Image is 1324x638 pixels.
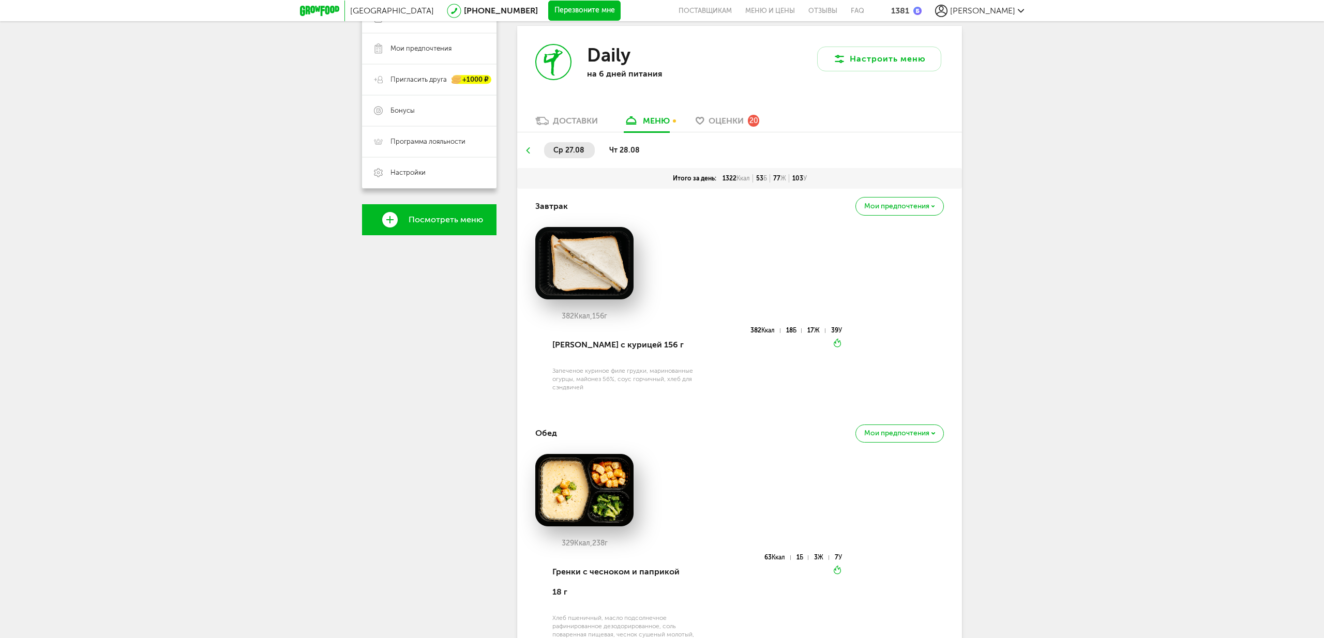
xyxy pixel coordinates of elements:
span: Б [800,554,803,561]
a: Настройки [362,157,496,188]
div: Доставки [553,116,598,126]
div: 7 [835,555,842,560]
div: 103 [789,174,810,183]
span: Бонусы [390,106,415,115]
a: Доставки [530,115,603,132]
div: Гренки с чесноком и паприкой 18 г [552,554,696,610]
div: 382 [750,328,780,333]
div: 20 [748,115,759,126]
img: bonus_b.cdccf46.png [913,7,922,15]
span: Ккал [736,175,750,182]
span: Оценки [709,116,744,126]
span: чт 28.08 [609,146,640,155]
a: Посмотреть меню [362,204,496,235]
div: 63 [764,555,790,560]
span: Ккал [772,554,785,561]
span: [PERSON_NAME] [950,6,1015,16]
span: Ккал, [574,312,592,321]
span: Мои предпочтения [864,430,929,437]
span: Б [793,327,796,334]
div: [PERSON_NAME] с курицей 156 г [552,327,696,362]
span: Ж [814,327,820,334]
a: Программа лояльности [362,126,496,157]
span: Настройки [390,168,426,177]
a: Мои предпочтения [362,33,496,64]
div: Итого за день: [670,174,719,183]
span: ср 27.08 [553,146,584,155]
div: 18 [786,328,802,333]
span: Ккал [761,327,775,334]
p: на 6 дней питания [587,69,721,79]
span: [GEOGRAPHIC_DATA] [350,6,434,16]
a: меню [619,115,675,132]
div: 1381 [891,6,909,16]
div: 77 [770,174,789,183]
a: [PHONE_NUMBER] [464,6,538,16]
span: У [803,175,807,182]
a: Пригласить друга +1000 ₽ [362,64,496,95]
div: Запеченое куриное филе грудки, маринованные огурцы, майонез 56%, соус горчичный, хлеб для сэндвичей [552,367,696,391]
div: меню [643,116,670,126]
div: 3 [814,555,829,560]
span: У [838,327,842,334]
div: 1 [796,555,808,560]
div: 39 [831,328,842,333]
span: г [604,312,607,321]
button: Настроить меню [817,47,941,71]
h4: Обед [535,423,557,443]
div: 1322 [719,174,753,183]
span: г [605,539,608,548]
img: big_Vflctm2eBDXkk70t.png [535,227,634,299]
div: 329 238 [535,539,634,548]
span: Пригласить друга [390,75,447,84]
div: 382 156 [535,312,634,321]
h3: Daily [587,44,631,66]
a: Оценки 20 [690,115,764,132]
span: Мои предпочтения [390,44,452,53]
div: 53 [753,174,770,183]
span: Ж [818,554,823,561]
div: +1000 ₽ [452,75,491,84]
button: Перезвоните мне [548,1,621,21]
span: Посмотреть меню [409,215,483,224]
img: big_y0GDxxyyojMTwVi6.png [535,454,634,526]
a: Бонусы [362,95,496,126]
span: Мои предпочтения [864,203,929,210]
span: У [838,554,842,561]
div: 17 [807,328,825,333]
span: Ж [780,175,786,182]
span: Программа лояльности [390,137,465,146]
span: Ккал, [574,539,592,548]
h4: Завтрак [535,196,568,216]
span: Б [763,175,767,182]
